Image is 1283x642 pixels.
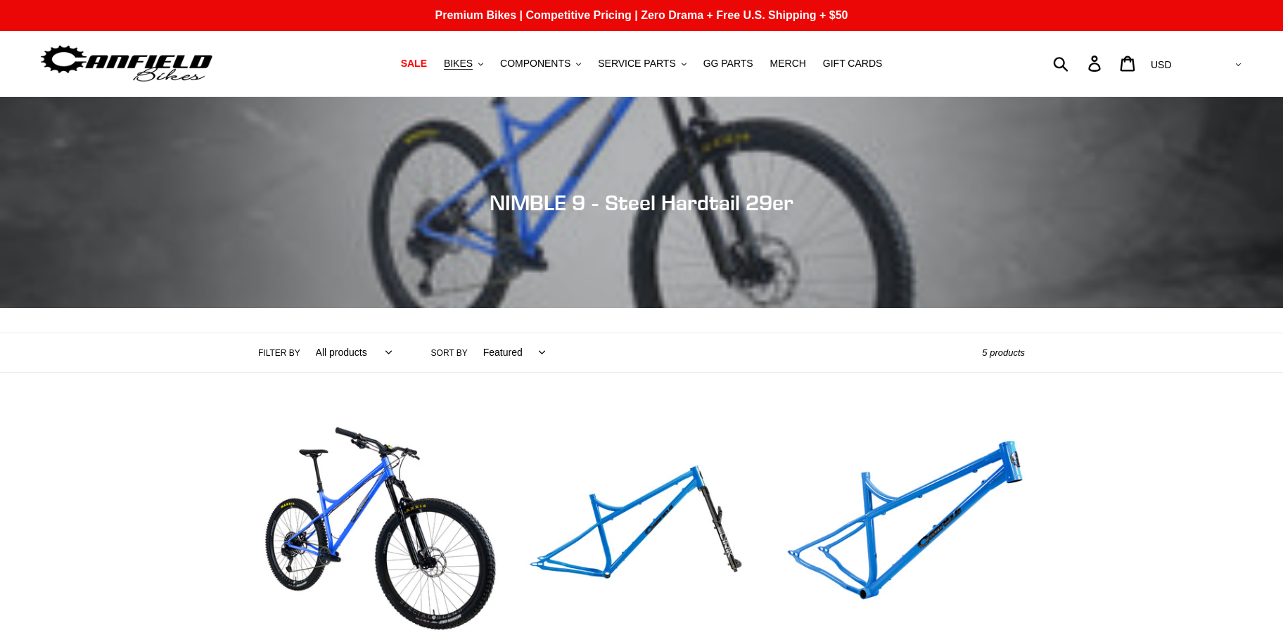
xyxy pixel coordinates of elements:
[500,58,570,70] span: COMPONENTS
[598,58,675,70] span: SERVICE PARTS
[431,347,468,359] label: Sort by
[39,41,215,86] img: Canfield Bikes
[696,54,760,73] a: GG PARTS
[258,347,300,359] label: Filter by
[823,58,883,70] span: GIFT CARDS
[982,347,1025,358] span: 5 products
[816,54,890,73] a: GIFT CARDS
[770,58,806,70] span: MERCH
[437,54,490,73] button: BIKES
[493,54,588,73] button: COMPONENTS
[394,54,434,73] a: SALE
[703,58,753,70] span: GG PARTS
[444,58,473,70] span: BIKES
[490,190,793,215] span: NIMBLE 9 - Steel Hardtail 29er
[401,58,427,70] span: SALE
[591,54,693,73] button: SERVICE PARTS
[763,54,813,73] a: MERCH
[1061,48,1097,79] input: Search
